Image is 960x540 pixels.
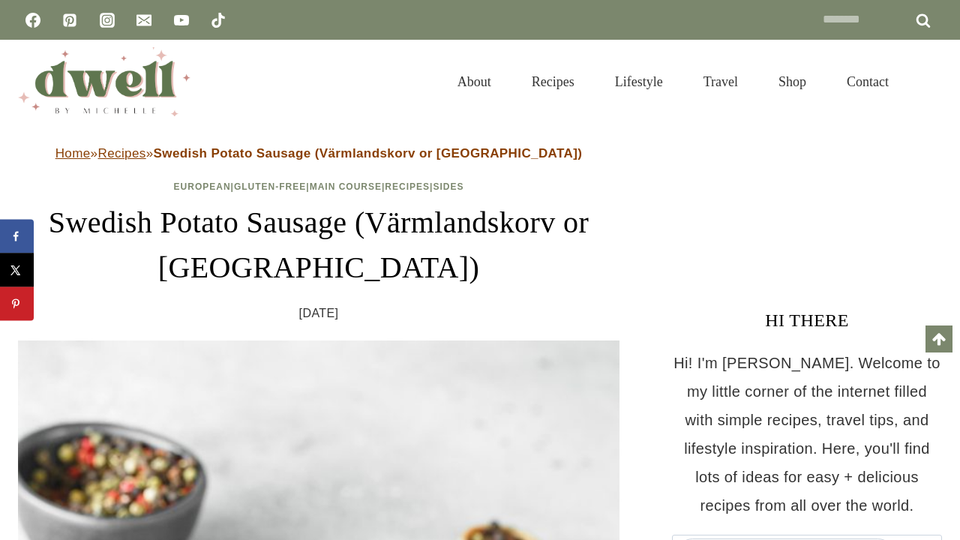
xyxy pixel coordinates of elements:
[234,181,306,192] a: Gluten-Free
[55,146,583,160] span: » »
[916,69,942,94] button: View Search Form
[595,55,683,108] a: Lifestyle
[437,55,511,108] a: About
[174,181,464,192] span: | | | |
[683,55,758,108] a: Travel
[55,5,85,35] a: Pinterest
[672,307,942,334] h3: HI THERE
[299,302,339,325] time: [DATE]
[174,181,231,192] a: European
[758,55,826,108] a: Shop
[97,146,145,160] a: Recipes
[826,55,909,108] a: Contact
[129,5,159,35] a: Email
[154,146,583,160] strong: Swedish Potato Sausage (Värmlandskorv or [GEOGRAPHIC_DATA])
[511,55,595,108] a: Recipes
[18,200,619,290] h1: Swedish Potato Sausage (Värmlandskorv or [GEOGRAPHIC_DATA])
[203,5,233,35] a: TikTok
[92,5,122,35] a: Instagram
[310,181,382,192] a: Main Course
[437,55,909,108] nav: Primary Navigation
[672,349,942,520] p: Hi! I'm [PERSON_NAME]. Welcome to my little corner of the internet filled with simple recipes, tr...
[925,325,952,352] a: Scroll to top
[166,5,196,35] a: YouTube
[55,146,91,160] a: Home
[18,5,48,35] a: Facebook
[385,181,430,192] a: Recipes
[18,47,190,116] img: DWELL by michelle
[433,181,463,192] a: Sides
